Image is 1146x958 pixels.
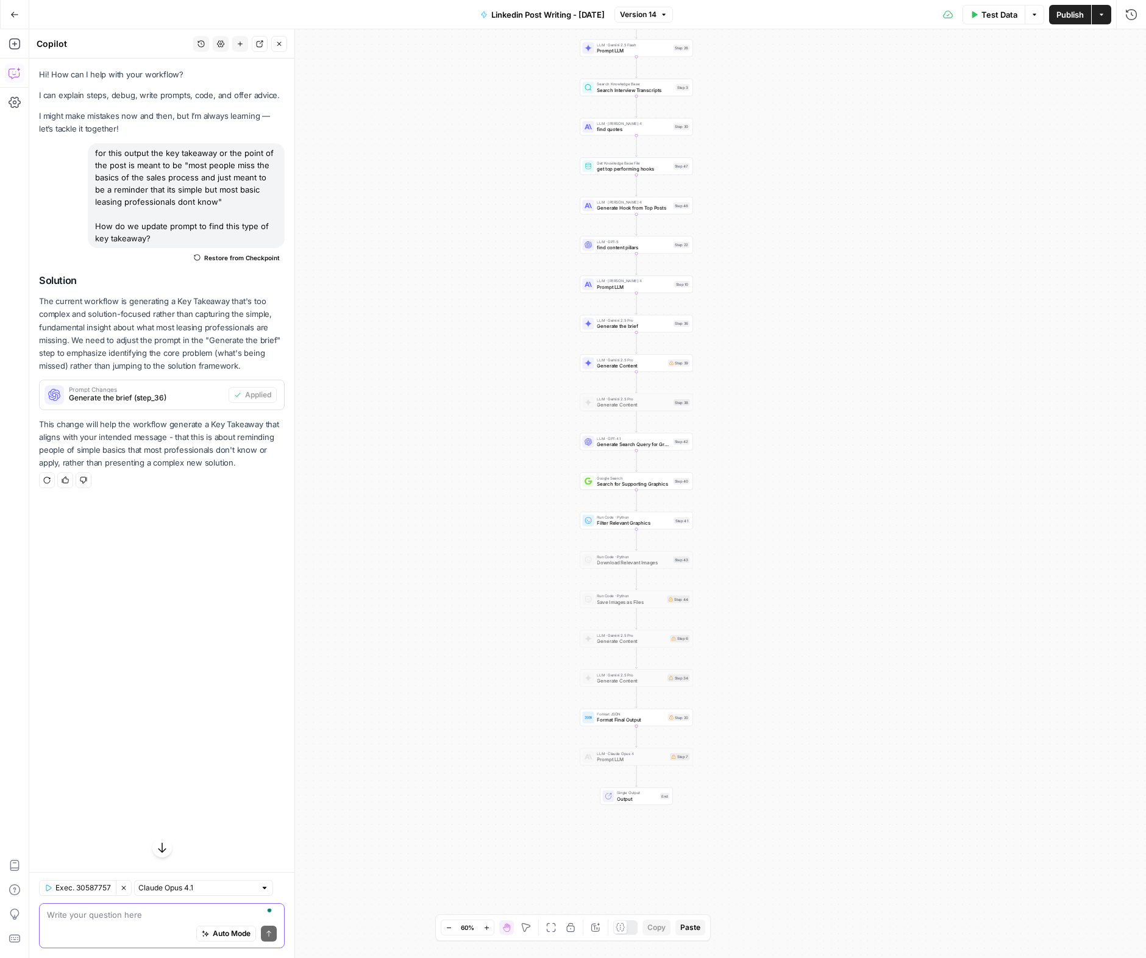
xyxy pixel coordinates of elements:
div: Step 34 [667,675,689,682]
span: 60% [461,923,474,932]
div: End [660,793,670,800]
g: Edge from step_30 to step_47 [635,135,638,157]
span: Applied [245,389,271,400]
div: Step 7 [670,753,689,761]
span: Prompt LLM [597,47,671,54]
div: Step 26 [674,44,689,51]
span: Output [617,795,657,803]
g: Edge from step_6 to step_34 [635,647,638,669]
span: LLM · Gemini 2.5 Pro [597,318,671,324]
span: Generate the brief (step_36) [69,392,224,403]
div: Step 6 [670,635,689,642]
g: Edge from step_10 to step_36 [635,293,638,314]
g: Edge from step_26 to step_3 [635,57,638,78]
div: Step 36 [674,321,689,327]
g: Edge from step_20 to step_7 [635,726,638,748]
button: Exec. 30587757 [39,880,116,896]
div: Step 10 [674,281,689,288]
g: Edge from step_34 to step_20 [635,687,638,708]
div: Step 43 [673,556,689,563]
g: Edge from step_43 to step_44 [635,569,638,590]
span: Generate Content [597,637,667,645]
p: This change will help the workflow generate a Key Takeaway that aligns with your intended message... [39,418,285,470]
div: Step 41 [674,517,690,524]
span: Get Knowledge Base File [597,160,670,166]
g: Edge from step_46 to step_22 [635,215,638,236]
div: Step 20 [667,714,689,721]
button: Applied [229,387,277,403]
div: LLM · Gemini 2.5 ProGenerate ContentStep 6 [580,630,692,648]
div: Step 39 [667,360,689,367]
span: Search Knowledge Base [597,81,672,87]
div: Step 46 [673,202,689,209]
g: Edge from step_36 to step_39 [635,332,638,353]
span: Download Relevant Images [597,559,670,566]
div: LLM · GPT-5find content pillarsStep 22 [580,236,692,254]
g: Edge from step_7 to end [635,765,638,787]
span: Run Code · Python [597,593,664,599]
div: Step 30 [674,124,689,130]
span: Filter Relevant Graphics [597,519,671,527]
div: Step 40 [673,478,689,484]
g: Edge from step_39 to step_38 [635,372,638,393]
g: Edge from step_3 to step_30 [635,96,638,118]
span: LLM · [PERSON_NAME] 4 [597,199,670,205]
span: Prompt LLM [597,756,667,763]
g: Edge from step_41 to step_43 [635,529,638,550]
p: The current workflow is generating a Key Takeaway that's too complex and solution-focused rather ... [39,295,285,372]
span: Test Data [981,9,1017,21]
span: LLM · Gemini 2.5 Pro [597,396,671,402]
button: Paste [675,920,705,935]
div: Get Knowledge Base Fileget top performing hooksStep 47 [580,157,692,175]
div: Run Code · PythonDownload Relevant ImagesStep 43 [580,551,692,569]
div: LLM · Gemini 2.5 ProGenerate ContentStep 39 [580,354,692,372]
div: LLM · Claude Opus 4Prompt LLMStep 7 [580,748,692,765]
g: Edge from step_38 to step_42 [635,411,638,433]
span: Auto Mode [213,928,251,939]
g: Edge from step_22 to step_10 [635,254,638,275]
h2: Solution [39,275,285,286]
span: Copy [647,922,666,933]
button: Test Data [963,5,1025,24]
button: Auto Mode [196,926,256,942]
span: Prompt Changes [69,386,224,392]
span: Search Interview Transcripts [597,87,672,94]
span: LLM · Claude Opus 4 [597,751,667,757]
span: Restore from Checkpoint [204,253,280,263]
span: Generate Content [597,402,671,409]
button: Version 14 [614,7,673,23]
div: Single OutputOutputEnd [580,787,692,805]
div: LLM · Gemini 2.5 ProGenerate ContentStep 38 [580,394,692,411]
span: Google Search [597,475,670,481]
div: Step 38 [674,399,689,406]
span: LLM · [PERSON_NAME] 4 [597,121,671,127]
button: Publish [1049,5,1091,24]
div: Format JSONFormat Final OutputStep 20 [580,709,692,726]
div: Copilot [37,38,190,50]
span: LLM · Gemini 2.5 Pro [597,672,664,678]
span: Format JSON [597,711,664,717]
span: LLM · Gemini 2.5 Pro [597,357,664,363]
g: Edge from step_42 to step_40 [635,450,638,472]
span: Format Final Output [597,716,664,723]
div: Step 42 [673,439,689,445]
div: Google SearchSearch for Supporting GraphicsStep 40 [580,472,692,490]
span: Publish [1056,9,1084,21]
p: I might make mistakes now and then, but I’m always learning — let’s tackle it together! [39,110,285,135]
g: Edge from step_47 to step_46 [635,175,638,196]
span: Exec. 30587757 [55,882,111,893]
div: Step 22 [674,241,689,248]
span: Single Output [617,790,657,796]
span: Run Code · Python [597,514,671,520]
div: Run Code · PythonFilter Relevant GraphicsStep 41 [580,512,692,530]
div: LLM · Gemini 2.5 FlashPrompt LLMStep 26 [580,39,692,57]
span: Version 14 [620,9,657,20]
span: Save Images as Files [597,598,664,606]
g: Edge from step_27 to step_26 [635,18,638,39]
div: LLM · [PERSON_NAME] 4find quotesStep 30 [580,118,692,136]
textarea: To enrich screen reader interactions, please activate Accessibility in Grammarly extension settings [47,909,277,921]
span: find content pillars [597,244,671,251]
span: Generate Content [597,677,664,684]
g: Edge from step_44 to step_6 [635,608,638,630]
span: Search for Supporting Graphics [597,480,670,488]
